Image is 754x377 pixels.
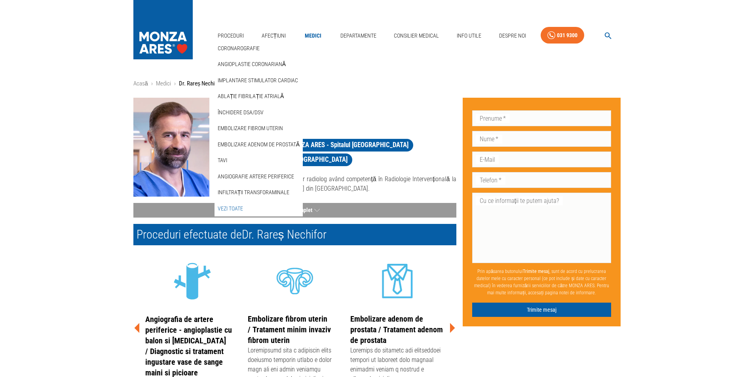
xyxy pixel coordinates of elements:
[350,314,443,345] a: Embolizare adenom de prostata / Tratament adenom de prostata
[215,104,303,121] div: Închidere DSA/DSV
[216,202,245,215] a: Vezi Toate
[557,30,577,40] div: 031 9300
[215,72,303,89] div: Implantare stimulator cardiac
[133,80,148,87] a: Acasă
[300,28,326,44] a: Medici
[133,224,456,245] h2: Proceduri efectuate de Dr. Rareș Nechifor
[215,28,247,44] a: Proceduri
[472,265,612,299] p: Prin apăsarea butonului , sunt de acord cu prelucrarea datelor mele cu caracter personal (ce pot ...
[454,28,484,44] a: Info Utile
[215,184,303,201] div: Infiltrații transforaminale
[133,98,209,197] img: Dr. Rareș Nechifor
[216,186,291,199] a: Infiltrații transforaminale
[156,80,171,87] a: Medici
[391,28,442,44] a: Consilier Medical
[215,136,303,153] div: Embolizare adenom de prostată
[216,174,456,193] p: [PERSON_NAME] este medic primar radiolog având competență în Radiologie Intervențională la MONZA ...
[337,28,380,44] a: Departamente
[133,203,456,218] button: Citește CV complet
[248,314,331,345] a: Embolizare fibrom uterin / Tratament minim invaziv fibrom uterin
[151,79,153,88] li: ›
[216,58,287,71] a: Angioplastie coronariană
[216,114,456,123] p: Medic Primar Radiolog
[215,201,303,217] div: Vezi Toate
[174,79,176,88] li: ›
[215,169,303,185] div: Angiografie artere periferice
[215,88,303,104] div: Ablație fibrilație atrială
[133,79,621,88] nav: breadcrumb
[216,106,265,119] a: Închidere DSA/DSV
[284,140,413,150] span: MONZA ARES - Spitalul [GEOGRAPHIC_DATA]
[523,269,549,274] b: Trimite mesaj
[216,98,456,114] h1: Dr. Rareș Nechifor
[216,154,229,167] a: TAVI
[216,42,261,55] a: Coronarografie
[216,74,300,87] a: Implantare stimulator cardiac
[216,123,456,133] p: Radiologie intervențională
[472,303,612,317] button: Trimite mesaj
[496,28,529,44] a: Despre Noi
[216,90,285,103] a: Ablație fibrilație atrială
[215,40,303,57] div: Coronarografie
[258,28,289,44] a: Afecțiuni
[541,27,584,44] a: 031 9300
[179,79,222,88] p: Dr. Rareș Nechifor
[215,40,303,217] nav: secondary mailbox folders
[216,138,301,151] a: Embolizare adenom de prostată
[215,152,303,169] div: TAVI
[216,122,285,135] a: Embolizare fibrom uterin
[215,120,303,136] div: Embolizare fibrom uterin
[215,56,303,72] div: Angioplastie coronariană
[216,170,296,183] a: Angiografie artere periferice
[284,139,413,152] a: MONZA ARES - Spitalul [GEOGRAPHIC_DATA]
